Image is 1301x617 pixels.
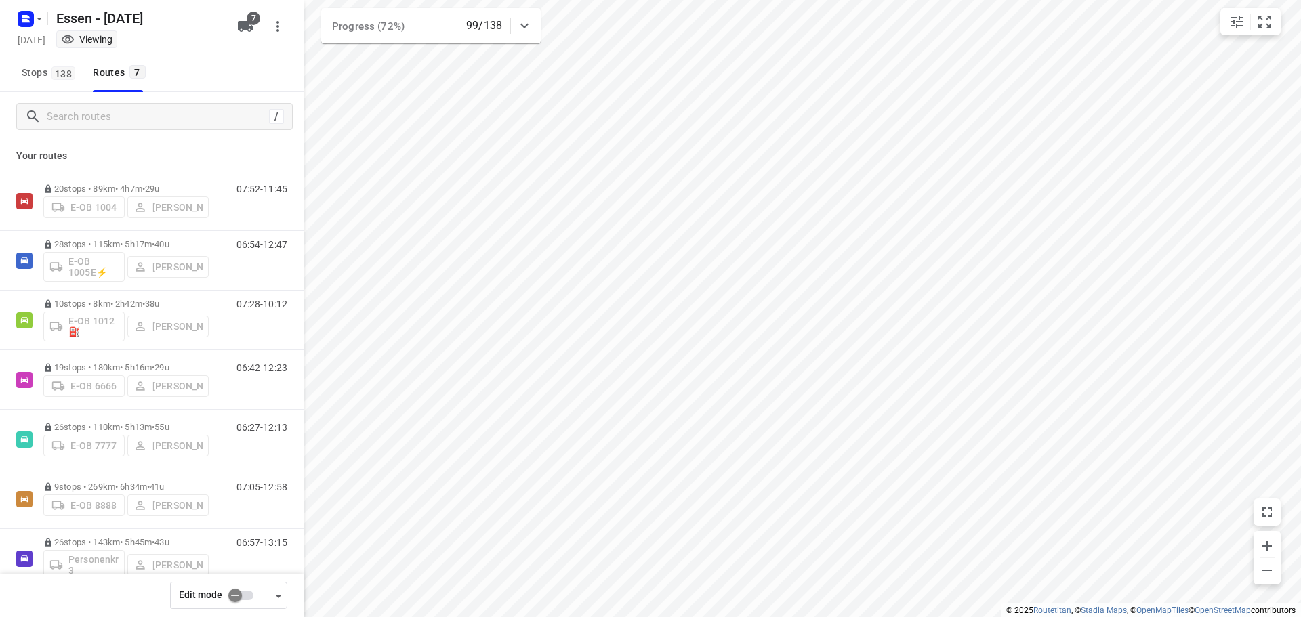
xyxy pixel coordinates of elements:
p: 26 stops • 110km • 5h13m [43,422,209,432]
p: 06:27-12:13 [236,422,287,433]
p: 07:52-11:45 [236,184,287,194]
p: Your routes [16,149,287,163]
p: 07:05-12:58 [236,482,287,492]
span: 55u [154,422,169,432]
span: 43u [154,537,169,547]
span: 7 [129,65,146,79]
span: Edit mode [179,589,222,600]
div: Driver app settings [270,587,287,603]
p: 07:28-10:12 [236,299,287,310]
span: • [152,362,154,373]
span: 7 [247,12,260,25]
p: 06:54-12:47 [236,239,287,250]
p: 10 stops • 8km • 2h42m [43,299,209,309]
span: • [147,482,150,492]
a: Routetitan [1033,605,1071,615]
button: Map settings [1223,8,1250,35]
div: Progress (72%)99/138 [321,8,541,43]
p: 28 stops • 115km • 5h17m [43,239,209,249]
p: 20 stops • 89km • 4h7m [43,184,209,194]
span: Stops [22,64,79,81]
span: • [142,184,145,194]
span: 29u [154,362,169,373]
a: OpenMapTiles [1136,605,1189,615]
input: Search routes [47,106,269,127]
span: • [152,537,154,547]
li: © 2025 , © , © © contributors [1006,605,1296,615]
p: 19 stops • 180km • 5h16m [43,362,209,373]
p: 99/138 [466,18,502,34]
span: • [142,299,145,309]
div: small contained button group [1220,8,1281,35]
p: 06:42-12:23 [236,362,287,373]
span: Progress (72%) [332,20,405,33]
div: Routes [93,64,149,81]
p: 9 stops • 269km • 6h34m [43,482,209,492]
span: • [152,239,154,249]
span: 29u [145,184,159,194]
div: / [269,109,284,124]
div: You are currently in view mode. To make any changes, go to edit project. [61,33,112,46]
p: 06:57-13:15 [236,537,287,548]
span: • [152,422,154,432]
span: 138 [51,66,75,80]
span: 38u [145,299,159,309]
a: OpenStreetMap [1195,605,1251,615]
button: Fit zoom [1251,8,1278,35]
span: 41u [150,482,164,492]
button: 7 [232,13,259,40]
span: 40u [154,239,169,249]
a: Stadia Maps [1081,605,1127,615]
p: 26 stops • 143km • 5h45m [43,537,209,547]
